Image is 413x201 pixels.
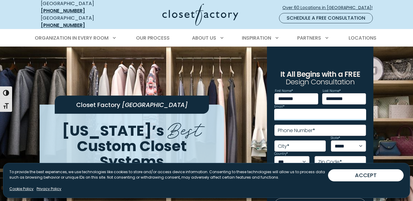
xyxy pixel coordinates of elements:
[62,121,164,141] span: [US_STATE]’s
[31,30,382,47] nav: Primary Menu
[9,169,328,180] p: To provide the best experiences, we use technologies like cookies to store and/or access device i...
[279,13,373,23] a: Schedule a Free Consultation
[297,34,321,41] span: Partners
[278,128,315,133] label: Phone Number
[349,34,376,41] span: Locations
[162,4,238,26] img: Closet Factory Logo
[331,137,340,140] label: State
[35,34,109,41] span: Organization in Every Room
[328,169,404,181] button: ACCEPT
[318,160,342,164] label: Zip Code
[242,34,271,41] span: Inspiration
[76,101,120,109] span: Closet Factory
[122,101,188,109] span: [GEOGRAPHIC_DATA]
[41,22,85,29] a: [PHONE_NUMBER]
[282,5,377,11] span: Over 60 Locations in [GEOGRAPHIC_DATA]!
[41,7,85,14] a: [PHONE_NUMBER]
[167,114,202,142] span: Best
[282,2,378,13] a: Over 60 Locations in [GEOGRAPHIC_DATA]!
[9,186,34,192] a: Cookie Policy
[278,144,289,149] label: City
[37,186,61,192] a: Privacy Policy
[192,34,216,41] span: About Us
[280,69,360,79] span: It All Begins with a FREE
[274,105,285,108] label: Email
[323,89,341,92] label: Last Name
[41,15,115,29] div: [GEOGRAPHIC_DATA]
[286,77,355,87] span: Design Consultation
[274,152,288,155] label: Country
[136,34,170,41] span: Our Process
[77,136,187,172] span: Custom Closet Systems
[275,89,293,92] label: First Name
